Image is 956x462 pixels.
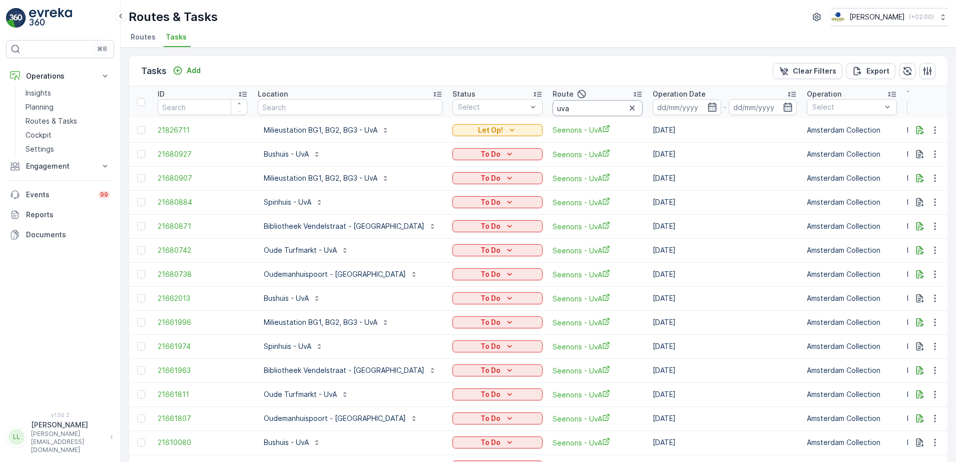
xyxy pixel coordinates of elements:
[187,66,201,76] p: Add
[158,437,248,447] a: 21610080
[481,245,501,255] p: To Do
[6,8,26,28] img: logo
[807,317,897,327] p: Amsterdam Collection
[452,89,475,99] p: Status
[452,148,543,160] button: To Do
[481,221,501,231] p: To Do
[481,389,501,399] p: To Do
[452,436,543,448] button: To Do
[26,130,52,140] p: Cockpit
[158,413,248,423] span: 21661807
[553,173,643,184] a: Seenons - UvA
[807,389,897,399] p: Amsterdam Collection
[264,269,406,279] p: Oudemanhuispoort - [GEOGRAPHIC_DATA]
[481,365,501,375] p: To Do
[452,316,543,328] button: To Do
[807,269,897,279] p: Amsterdam Collection
[452,220,543,232] button: To Do
[729,99,797,115] input: dd/mm/yyyy
[158,245,248,255] a: 21680742
[158,341,248,351] a: 21661974
[26,144,54,154] p: Settings
[137,294,145,302] div: Toggle Row Selected
[169,65,205,77] button: Add
[158,317,248,327] a: 21661996
[264,149,309,159] p: Bushuis - UvA
[158,89,165,99] p: ID
[452,364,543,376] button: To Do
[553,89,574,99] p: Route
[807,197,897,207] p: Amsterdam Collection
[264,173,377,183] p: Milieustation BG1, BG2, BG3 - UvA
[553,197,643,208] span: Seenons - UvA
[481,269,501,279] p: To Do
[846,63,895,79] button: Export
[648,382,802,406] td: [DATE]
[807,125,897,135] p: Amsterdam Collection
[264,389,337,399] p: Oude Turfmarkt - UvA
[166,32,187,42] span: Tasks
[258,338,329,354] button: Spinhuis - UvA
[158,269,248,279] a: 21680738
[258,242,355,258] button: Oude Turfmarkt - UvA
[648,238,802,262] td: [DATE]
[648,190,802,214] td: [DATE]
[812,102,881,112] p: Select
[100,191,108,199] p: 99
[26,230,110,240] p: Documents
[22,114,114,128] a: Routes & Tasks
[131,32,156,42] span: Routes
[648,310,802,334] td: [DATE]
[158,293,248,303] a: 21662013
[22,100,114,114] a: Planning
[258,122,395,138] button: Milieustation BG1, BG2, BG3 - UvA
[264,293,309,303] p: Bushuis - UvA
[137,366,145,374] div: Toggle Row Selected
[258,386,355,402] button: Oude Turfmarkt - UvA
[258,194,329,210] button: Spinhuis - UvA
[553,389,643,400] a: Seenons - UvA
[6,156,114,176] button: Engagement
[553,125,643,135] a: Seenons - UvA
[258,89,288,99] p: Location
[158,149,248,159] a: 21680927
[648,142,802,166] td: [DATE]
[773,63,842,79] button: Clear Filters
[258,146,327,162] button: Bushuis - UvA
[553,149,643,160] a: Seenons - UvA
[866,66,889,76] p: Export
[158,389,248,399] a: 21661811
[553,317,643,328] a: Seenons - UvA
[553,293,643,304] a: Seenons - UvA
[158,221,248,231] span: 21680871
[481,149,501,159] p: To Do
[264,365,424,375] p: Bibliotheek Vendelstraat - [GEOGRAPHIC_DATA]
[9,429,25,445] div: LL
[553,269,643,280] a: Seenons - UvA
[481,413,501,423] p: To Do
[648,214,802,238] td: [DATE]
[481,317,501,327] p: To Do
[258,410,424,426] button: Oudemanhuispoort - [GEOGRAPHIC_DATA]
[807,365,897,375] p: Amsterdam Collection
[264,221,424,231] p: Bibliotheek Vendelstraat - [GEOGRAPHIC_DATA]
[553,245,643,256] span: Seenons - UvA
[26,190,92,200] p: Events
[97,45,107,53] p: ⌘B
[553,365,643,376] span: Seenons - UvA
[553,221,643,232] a: Seenons - UvA
[264,413,406,423] p: Oudemanhuispoort - [GEOGRAPHIC_DATA]
[137,222,145,230] div: Toggle Row Selected
[137,438,145,446] div: Toggle Row Selected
